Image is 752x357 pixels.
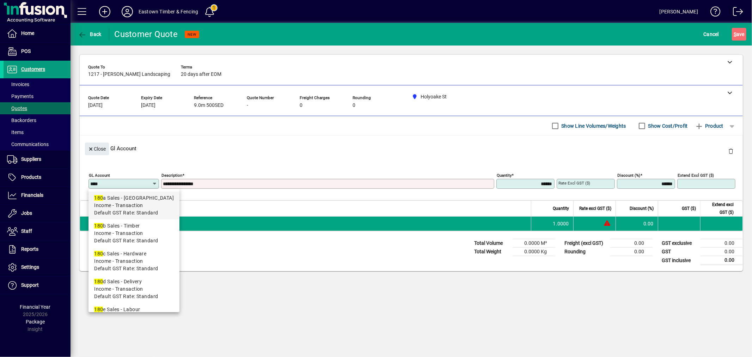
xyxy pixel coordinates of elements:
app-page-header-button: Delete [722,148,739,154]
span: Products [21,174,41,180]
span: Close [88,143,106,155]
span: POS [21,48,31,54]
span: 9.0m 500SED [194,103,224,108]
span: S [734,31,736,37]
app-page-header-button: Back [71,28,109,41]
button: Close [85,143,109,155]
span: ave [734,29,745,40]
span: Support [21,282,39,288]
span: [DATE] [88,103,103,108]
a: Payments [4,90,71,102]
span: Invoices [7,81,29,87]
mat-label: Discount (%) [617,173,640,178]
span: Package [26,319,45,325]
a: Backorders [4,114,71,126]
mat-label: Description [161,173,182,178]
span: GL [114,222,119,225]
mat-label: Quantity [497,173,512,178]
span: Discount (%) [630,205,654,212]
mat-label: GL Account [89,173,110,178]
app-page-header-button: Close [83,145,111,152]
td: GST inclusive [658,256,701,265]
mat-label: Rate excl GST ($) [558,181,590,186]
span: Quotes [7,105,27,111]
a: Reports [4,241,71,258]
span: Financials [21,192,43,198]
button: Back [76,28,103,41]
button: Add [93,5,116,18]
td: 0.00 [701,248,743,256]
td: 0.0000 M³ [513,239,555,248]
a: Items [4,126,71,138]
a: Support [4,277,71,294]
a: Knowledge Base [705,1,721,24]
span: 0 [353,103,355,108]
span: NEW [188,32,196,37]
td: 0.00 [616,217,658,231]
span: Customers [21,66,45,72]
a: Jobs [4,205,71,222]
span: Home [21,30,34,36]
a: POS [4,43,71,60]
a: Financials [4,187,71,204]
td: Total Weight [471,248,513,256]
span: Payments [7,93,33,99]
td: 0.0000 Kg [513,248,555,256]
span: Jobs [21,210,32,216]
span: GST ($) [682,205,696,212]
button: Cancel [702,28,721,41]
td: Freight (excl GST) [561,239,610,248]
td: 0.00 [610,248,653,256]
a: Logout [728,1,743,24]
button: Delete [722,143,739,159]
td: Total Volume [471,239,513,248]
a: Products [4,169,71,186]
button: Save [732,28,746,41]
span: Cancel [704,29,719,40]
span: Items [7,129,24,135]
a: Quotes [4,102,71,114]
div: Customer Quote [115,29,178,40]
span: Extend excl GST ($) [705,201,734,216]
span: 1217 - [PERSON_NAME] Landscaping [88,72,170,77]
td: 0.00 [610,239,653,248]
span: 0 [300,103,302,108]
div: [PERSON_NAME] [660,6,698,17]
span: Description [132,205,153,212]
span: Rate excl GST ($) [579,205,611,212]
td: 0.00 [701,239,743,248]
span: Back [78,31,102,37]
a: Home [4,25,71,42]
a: Invoices [4,78,71,90]
a: Staff [4,223,71,240]
button: Profile [116,5,139,18]
span: Item [107,205,115,212]
div: Gl Account [80,135,743,161]
span: - [247,103,248,108]
div: Eastown Timber & Fencing [139,6,198,17]
a: Suppliers [4,151,71,168]
td: GST exclusive [658,239,701,248]
span: Suppliers [21,156,41,162]
span: 1.0000 [553,220,569,227]
span: Backorders [7,117,36,123]
td: Rounding [561,248,610,256]
td: 0.00 [701,256,743,265]
span: Settings [21,264,39,270]
a: Communications [4,138,71,150]
span: Staff [21,228,32,234]
td: GST [658,248,701,256]
span: Communications [7,141,49,147]
mat-label: Extend excl GST ($) [678,173,714,178]
label: Show Line Volumes/Weights [560,122,626,129]
span: Quantity [553,205,569,212]
label: Show Cost/Profit [647,122,688,129]
span: Financial Year [20,304,51,310]
span: 20 days after EOM [181,72,221,77]
span: [DATE] [141,103,155,108]
span: Reports [21,246,38,252]
a: Settings [4,259,71,276]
